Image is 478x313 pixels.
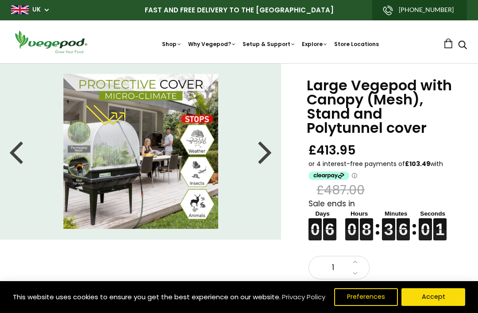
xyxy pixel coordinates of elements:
span: £487.00 [316,182,365,198]
figure: 0 [419,218,432,229]
a: Setup & Support [243,40,296,48]
img: gb_large.png [11,5,29,14]
a: Why Vegepod? [188,40,236,48]
button: Preferences [334,288,398,306]
div: Sale ends in [308,198,456,241]
h1: Large Vegepod with Canopy (Mesh), Stand and Polytunnel cover [307,78,456,135]
span: £413.95 [308,142,356,158]
figure: 1 [433,218,447,229]
a: Increase quantity by 1 [350,256,360,268]
a: Shop [162,40,182,48]
figure: 8 [360,218,373,229]
a: Decrease quantity by 1 [350,268,360,279]
span: 1 [318,262,348,274]
figure: 0 [345,218,358,229]
a: Store Locations [334,40,379,48]
a: Explore [302,40,328,48]
img: Vegepod [11,29,91,54]
button: Accept [401,288,465,306]
span: This website uses cookies to ensure you get the best experience on our website. [13,292,281,301]
img: Large Vegepod with Canopy (Mesh), Stand and Polytunnel cover [63,74,218,229]
figure: 3 [382,218,395,229]
figure: 0 [308,218,322,229]
a: Search [458,41,467,50]
figure: 6 [323,218,336,229]
a: Privacy Policy (opens in a new tab) [281,289,327,305]
a: UK [32,5,41,14]
figure: 6 [397,218,410,229]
